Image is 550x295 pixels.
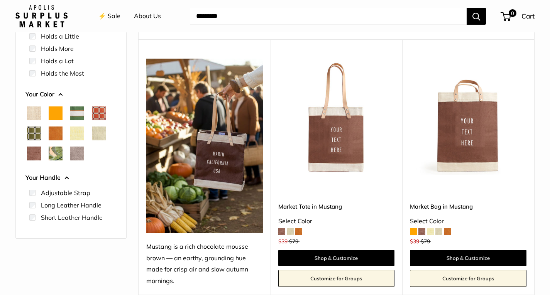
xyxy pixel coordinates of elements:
[278,202,395,211] a: Market Tote in Mustang
[27,147,41,160] button: Mustang
[410,59,526,175] a: Market Bag in MustangMarket Bag in Mustang
[70,147,84,160] button: Taupe
[410,59,526,175] img: Market Bag in Mustang
[27,126,41,140] button: Chenille Window Sage
[41,32,79,41] label: Holds a Little
[134,10,161,22] a: About Us
[41,213,103,222] label: Short Leather Handle
[421,238,430,245] span: $79
[190,8,467,25] input: Search...
[41,56,74,66] label: Holds a Lot
[467,8,486,25] button: Search
[41,201,102,210] label: Long Leather Handle
[49,126,63,140] button: Cognac
[27,106,41,120] button: Natural
[92,126,106,140] button: Mint Sorbet
[521,12,535,20] span: Cart
[92,106,106,120] button: Chenille Window Brick
[278,59,395,175] a: Market Tote in MustangMarket Tote in Mustang
[70,126,84,140] button: Daisy
[41,69,84,78] label: Holds the Most
[41,188,90,197] label: Adjustable Strap
[70,106,84,120] button: Court Green
[278,216,395,227] div: Select Color
[410,270,526,287] a: Customize for Groups
[289,238,298,245] span: $79
[410,216,526,227] div: Select Color
[146,241,263,287] div: Mustang is a rich chocolate mousse brown — an earthy, grounding hue made for crisp air and slow a...
[278,250,395,266] a: Shop & Customize
[278,238,288,245] span: $39
[49,106,63,120] button: Orange
[410,202,526,211] a: Market Bag in Mustang
[25,89,117,100] button: Your Color
[278,59,395,175] img: Market Tote in Mustang
[278,270,395,287] a: Customize for Groups
[146,59,263,233] img: Mustang is a rich chocolate mousse brown — an earthy, grounding hue made for crisp air and slow a...
[410,250,526,266] a: Shop & Customize
[501,10,535,22] a: 0 Cart
[15,5,68,27] img: Apolis: Surplus Market
[410,238,419,245] span: $39
[41,44,74,53] label: Holds More
[509,9,516,17] span: 0
[49,147,63,160] button: Palm Leaf
[98,10,120,22] a: ⚡️ Sale
[25,172,117,184] button: Your Handle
